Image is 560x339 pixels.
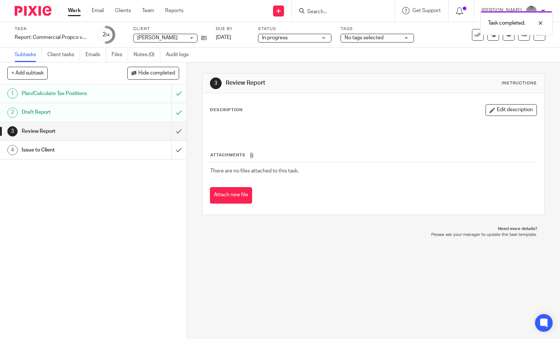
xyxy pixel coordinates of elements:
[210,226,537,232] p: Need more details?
[137,35,178,40] span: [PERSON_NAME]
[86,48,106,62] a: Emails
[526,5,537,17] img: DSC05254%20(1).jpg
[15,26,88,32] label: Task
[15,48,42,62] a: Subtasks
[15,34,88,41] div: Report: Commercial Propco vs Personal
[210,107,243,113] p: Description
[165,7,183,14] a: Reports
[102,30,110,39] div: 2
[226,79,389,87] h1: Review Report
[345,35,383,40] span: No tags selected
[7,88,18,99] div: 1
[68,7,81,14] a: Work
[210,153,246,157] span: Attachments
[22,145,117,156] h1: Issue to Client
[210,168,299,174] span: There are no files attached to this task.
[488,19,525,27] p: Task completed.
[7,126,18,136] div: 3
[502,80,537,86] div: Instructions
[106,33,110,37] small: /4
[15,6,51,16] img: Pixie
[22,126,117,137] h1: Review Report
[115,7,131,14] a: Clients
[210,232,537,238] p: Please ask your manager to update the task template.
[92,7,104,14] a: Email
[7,67,48,79] button: + Add subtask
[142,7,154,14] a: Team
[216,26,249,32] label: Due by
[258,26,331,32] label: Status
[22,88,117,99] h1: Plan/Calculate Tax Positions
[112,48,128,62] a: Files
[262,35,288,40] span: In progress
[486,104,537,116] button: Edit description
[47,48,80,62] a: Client tasks
[166,48,194,62] a: Audit logs
[127,67,179,79] button: Hide completed
[7,145,18,155] div: 4
[7,107,18,118] div: 2
[216,35,231,40] span: [DATE]
[22,107,117,118] h1: Draft Report
[210,77,222,89] div: 3
[134,48,160,62] a: Notes (0)
[138,70,175,76] span: Hide completed
[133,26,207,32] label: Client
[210,187,252,204] button: Attach new file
